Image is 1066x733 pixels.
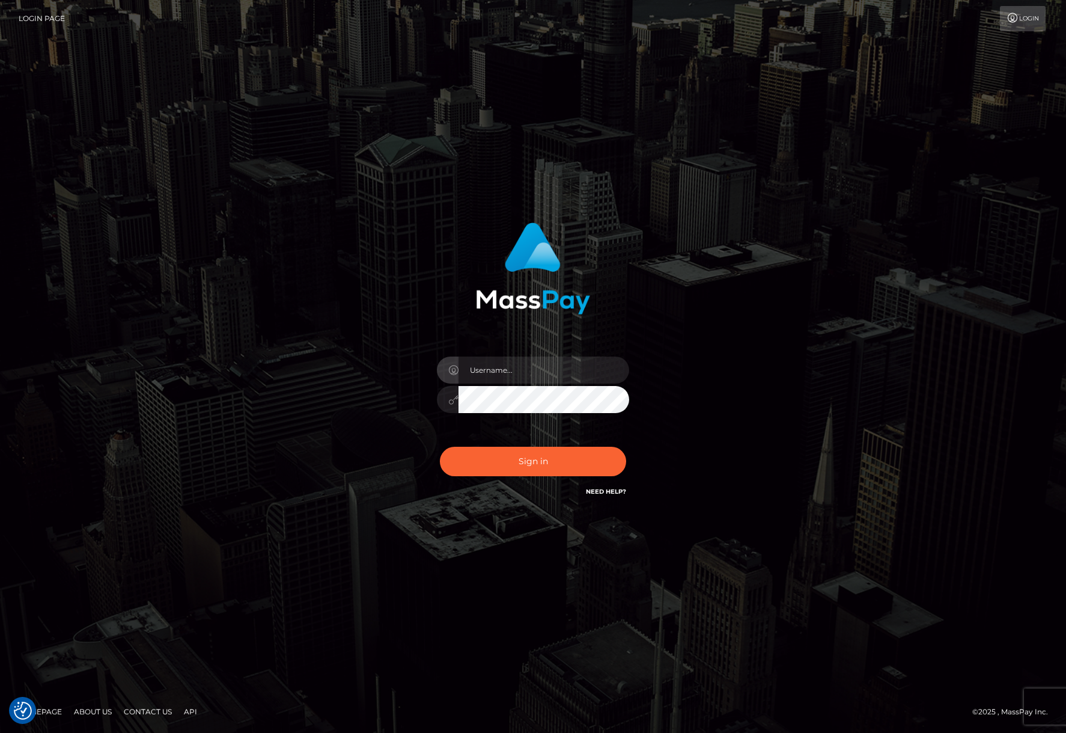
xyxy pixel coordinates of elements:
a: Login [1000,6,1046,31]
a: About Us [69,702,117,721]
input: Username... [458,357,629,384]
a: Contact Us [119,702,177,721]
a: Login Page [19,6,65,31]
a: Homepage [13,702,67,721]
button: Consent Preferences [14,702,32,720]
button: Sign in [440,447,626,476]
a: API [179,702,202,721]
img: MassPay Login [476,222,590,314]
img: Revisit consent button [14,702,32,720]
a: Need Help? [586,488,626,495]
div: © 2025 , MassPay Inc. [972,705,1057,719]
